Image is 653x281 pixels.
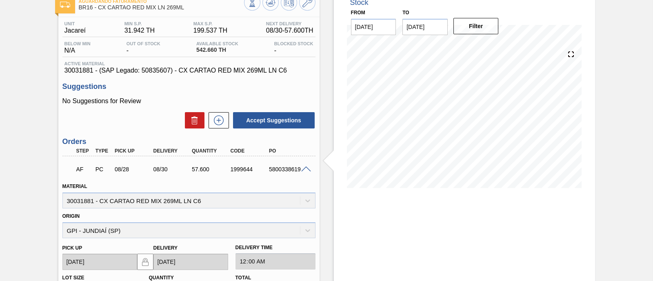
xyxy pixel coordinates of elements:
[64,61,313,66] span: Active Material
[229,148,271,154] div: Code
[149,275,174,281] label: Quantity
[62,254,137,270] input: mm/dd/yyyy
[62,137,315,146] h3: Orders
[124,21,155,26] span: MIN S.P.
[402,19,448,35] input: mm/dd/yyyy
[127,41,160,46] span: Out Of Stock
[266,27,313,34] span: 08/30 - 57.600 TH
[62,97,315,105] p: No Suggestions for Review
[196,41,238,46] span: Available Stock
[79,4,244,11] span: BR16 - CX CARTAO RED MIX LN 269ML
[93,166,113,173] div: Pedido de Compra
[64,27,86,34] span: Jacareí
[196,47,238,53] span: 542.660 TH
[64,21,86,26] span: Unit
[351,19,396,35] input: mm/dd/yyyy
[74,148,94,154] div: Step
[140,257,150,267] img: locked
[190,166,232,173] div: 57.600
[267,166,309,173] div: 5800338619
[229,166,271,173] div: 1999644
[151,166,194,173] div: 08/30/2025
[93,148,113,154] div: Type
[113,166,155,173] div: 08/28/2025
[124,27,155,34] span: 31.942 TH
[351,10,365,15] label: From
[153,254,228,270] input: mm/dd/yyyy
[62,213,80,219] label: Origin
[193,27,227,34] span: 199.537 TH
[402,10,409,15] label: to
[274,41,313,46] span: Blocked Stock
[153,245,178,251] label: Delivery
[62,245,82,251] label: Pick up
[190,148,232,154] div: Quantity
[151,148,194,154] div: Delivery
[181,112,204,128] div: Delete Suggestions
[266,21,313,26] span: Next Delivery
[193,21,227,26] span: MAX S.P.
[272,41,315,54] div: -
[64,67,313,74] span: 30031881 - (SAP Legado: 50835607) - CX CARTAO RED MIX 269ML LN C6
[235,275,251,281] label: Total
[124,41,162,54] div: -
[64,41,91,46] span: Below Min
[204,112,229,128] div: New suggestion
[62,275,84,281] label: Lot size
[453,18,499,34] button: Filter
[137,254,153,270] button: locked
[62,82,315,91] h3: Suggestions
[62,41,93,54] div: N/A
[233,112,315,128] button: Accept Suggestions
[267,148,309,154] div: PO
[76,166,92,173] p: AF
[74,160,94,178] div: Aguardando Faturamento
[62,184,87,189] label: Material
[229,111,315,129] div: Accept Suggestions
[113,148,155,154] div: Pick up
[60,2,70,8] img: Ícone
[235,242,315,254] label: Delivery Time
